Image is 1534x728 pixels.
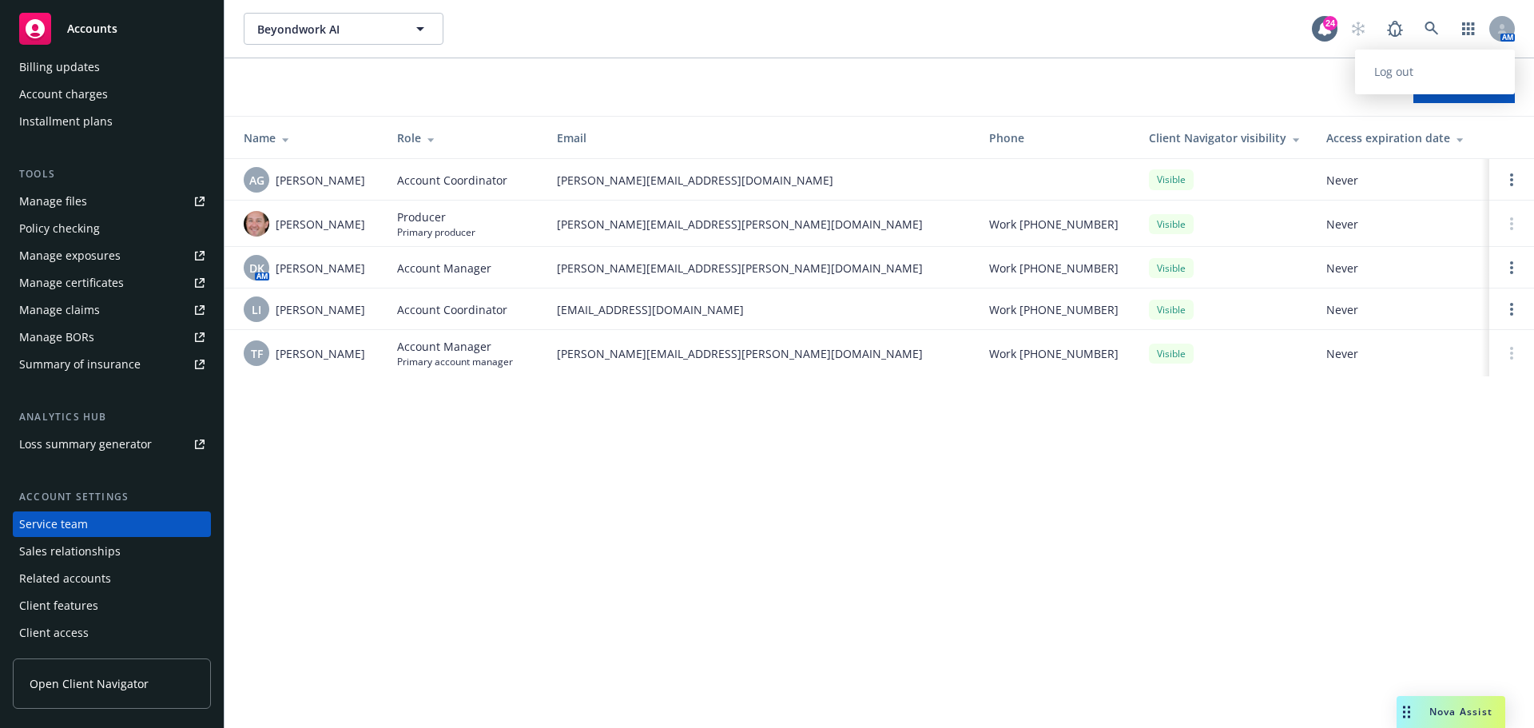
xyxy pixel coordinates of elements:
[1502,258,1521,277] a: Open options
[1149,129,1301,146] div: Client Navigator visibility
[249,260,264,276] span: DK
[1379,13,1411,45] a: Report a Bug
[397,225,475,239] span: Primary producer
[19,352,141,377] div: Summary of insurance
[1326,172,1476,189] span: Never
[13,511,211,537] a: Service team
[19,270,124,296] div: Manage certificates
[1149,214,1194,234] div: Visible
[989,216,1119,233] span: Work [PHONE_NUMBER]
[19,297,100,323] div: Manage claims
[13,489,211,505] div: Account settings
[244,129,372,146] div: Name
[13,539,211,564] a: Sales relationships
[13,297,211,323] a: Manage claims
[276,216,365,233] span: [PERSON_NAME]
[19,539,121,564] div: Sales relationships
[13,54,211,80] a: Billing updates
[251,345,263,362] span: TF
[1326,129,1476,146] div: Access expiration date
[13,270,211,296] a: Manage certificates
[19,620,89,646] div: Client access
[989,345,1119,362] span: Work [PHONE_NUMBER]
[276,260,365,276] span: [PERSON_NAME]
[19,216,100,241] div: Policy checking
[13,216,211,241] a: Policy checking
[1326,260,1476,276] span: Never
[30,675,149,692] span: Open Client Navigator
[1416,13,1448,45] a: Search
[19,109,113,134] div: Installment plans
[557,301,964,318] span: [EMAIL_ADDRESS][DOMAIN_NAME]
[13,189,211,214] a: Manage files
[1149,300,1194,320] div: Visible
[1149,258,1194,278] div: Visible
[257,21,395,38] span: Beyondwork AI
[397,301,507,318] span: Account Coordinator
[557,345,964,362] span: [PERSON_NAME][EMAIL_ADDRESS][PERSON_NAME][DOMAIN_NAME]
[989,260,1119,276] span: Work [PHONE_NUMBER]
[1397,696,1417,728] div: Drag to move
[397,172,507,189] span: Account Coordinator
[13,243,211,269] a: Manage exposures
[19,82,108,107] div: Account charges
[397,209,475,225] span: Producer
[19,511,88,537] div: Service team
[1326,301,1476,318] span: Never
[13,352,211,377] a: Summary of insurance
[1397,696,1505,728] button: Nova Assist
[19,324,94,350] div: Manage BORs
[557,129,964,146] div: Email
[13,566,211,591] a: Related accounts
[244,211,269,237] img: photo
[557,172,964,189] span: [PERSON_NAME][EMAIL_ADDRESS][DOMAIN_NAME]
[67,22,117,35] span: Accounts
[1502,300,1521,319] a: Open options
[252,301,261,318] span: LI
[19,243,121,269] div: Manage exposures
[13,432,211,457] a: Loss summary generator
[557,216,964,233] span: [PERSON_NAME][EMAIL_ADDRESS][PERSON_NAME][DOMAIN_NAME]
[1453,13,1484,45] a: Switch app
[397,338,513,355] span: Account Manager
[13,166,211,182] div: Tools
[557,260,964,276] span: [PERSON_NAME][EMAIL_ADDRESS][PERSON_NAME][DOMAIN_NAME]
[19,189,87,214] div: Manage files
[1342,13,1374,45] a: Start snowing
[989,301,1119,318] span: Work [PHONE_NUMBER]
[1429,705,1492,718] span: Nova Assist
[13,324,211,350] a: Manage BORs
[19,593,98,619] div: Client features
[1326,216,1476,233] span: Never
[1323,16,1337,30] div: 24
[13,409,211,425] div: Analytics hub
[397,129,531,146] div: Role
[19,432,152,457] div: Loss summary generator
[276,301,365,318] span: [PERSON_NAME]
[244,13,443,45] button: Beyondwork AI
[1149,344,1194,364] div: Visible
[1326,345,1476,362] span: Never
[19,54,100,80] div: Billing updates
[13,6,211,51] a: Accounts
[249,172,264,189] span: AG
[397,260,491,276] span: Account Manager
[13,82,211,107] a: Account charges
[989,129,1123,146] div: Phone
[397,355,513,368] span: Primary account manager
[276,345,365,362] span: [PERSON_NAME]
[276,172,365,189] span: [PERSON_NAME]
[13,593,211,619] a: Client features
[1502,170,1521,189] a: Open options
[13,620,211,646] a: Client access
[1149,169,1194,189] div: Visible
[19,566,111,591] div: Related accounts
[1355,56,1515,88] a: Log out
[13,109,211,134] a: Installment plans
